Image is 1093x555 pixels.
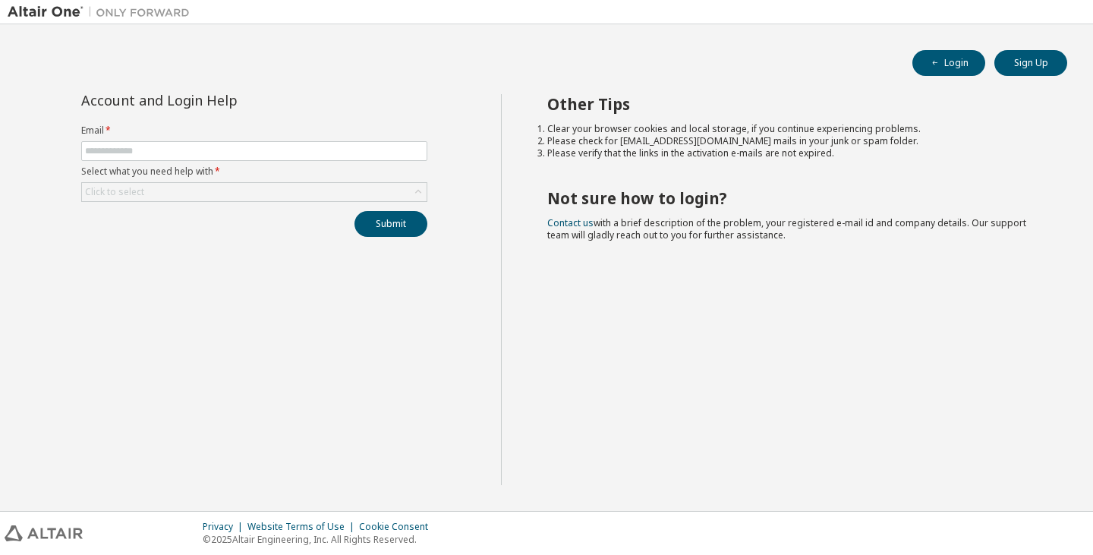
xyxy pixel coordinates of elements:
[912,50,985,76] button: Login
[547,147,1041,159] li: Please verify that the links in the activation e-mails are not expired.
[359,521,437,533] div: Cookie Consent
[354,211,427,237] button: Submit
[81,125,427,137] label: Email
[203,533,437,546] p: © 2025 Altair Engineering, Inc. All Rights Reserved.
[85,186,144,198] div: Click to select
[547,216,594,229] a: Contact us
[994,50,1067,76] button: Sign Up
[247,521,359,533] div: Website Terms of Use
[82,183,427,201] div: Click to select
[5,525,83,541] img: altair_logo.svg
[8,5,197,20] img: Altair One
[547,135,1041,147] li: Please check for [EMAIL_ADDRESS][DOMAIN_NAME] mails in your junk or spam folder.
[81,166,427,178] label: Select what you need help with
[547,216,1026,241] span: with a brief description of the problem, your registered e-mail id and company details. Our suppo...
[203,521,247,533] div: Privacy
[547,123,1041,135] li: Clear your browser cookies and local storage, if you continue experiencing problems.
[81,94,358,106] div: Account and Login Help
[547,94,1041,114] h2: Other Tips
[547,188,1041,208] h2: Not sure how to login?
